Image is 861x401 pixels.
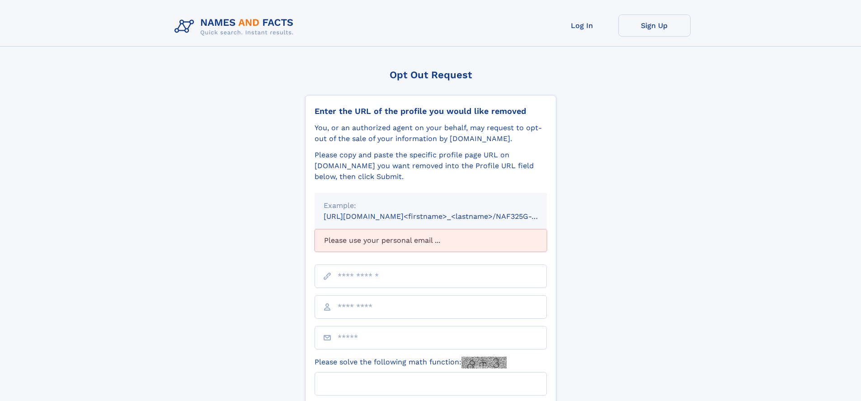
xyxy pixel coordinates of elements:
a: Sign Up [618,14,691,37]
div: Example: [324,200,538,211]
div: You, or an authorized agent on your behalf, may request to opt-out of the sale of your informatio... [315,123,547,144]
a: Log In [546,14,618,37]
div: Please use your personal email ... [315,229,547,252]
div: Enter the URL of the profile you would like removed [315,106,547,116]
small: [URL][DOMAIN_NAME]<firstname>_<lastname>/NAF325G-xxxxxxxx [324,212,564,221]
div: Opt Out Request [305,69,556,80]
div: Please copy and paste the specific profile page URL on [DOMAIN_NAME] you want removed into the Pr... [315,150,547,182]
label: Please solve the following math function: [315,357,507,368]
img: Logo Names and Facts [171,14,301,39]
